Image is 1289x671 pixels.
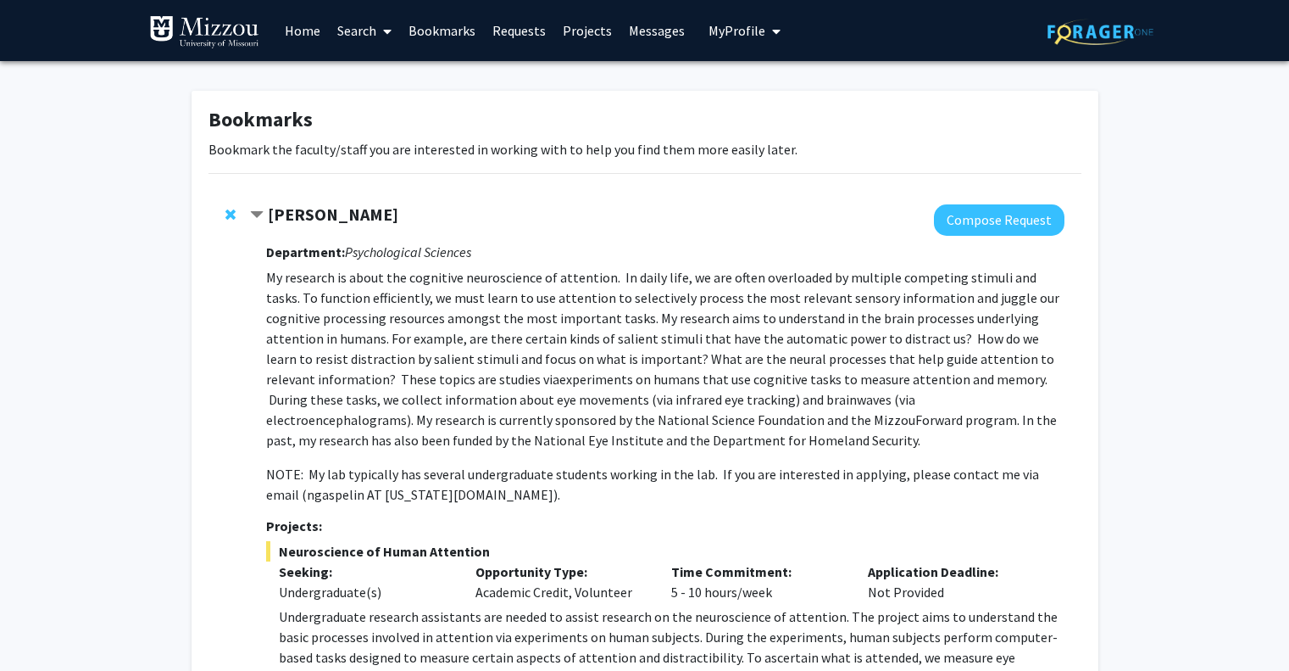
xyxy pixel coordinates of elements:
a: Projects [554,1,620,60]
p: Application Deadline: [868,562,1039,582]
p: Time Commitment: [671,562,842,582]
div: Not Provided [855,562,1052,602]
img: University of Missouri Logo [149,15,259,49]
iframe: Chat [13,595,72,658]
a: Messages [620,1,693,60]
a: Bookmarks [400,1,484,60]
span: Contract Nicholas Gaspelin Bookmark [250,209,264,222]
a: Home [276,1,329,60]
h1: Bookmarks [208,108,1081,132]
span: Neuroscience of Human Attention [266,541,1064,562]
strong: Department: [266,243,345,260]
span: My Profile [708,22,765,39]
img: ForagerOne Logo [1047,19,1153,45]
div: Academic Credit, Volunteer [463,562,659,602]
a: Requests [484,1,554,60]
p: Opportunity Type: [475,562,647,582]
p: Seeking: [279,562,450,582]
p: My research is about the cognitive neuroscience of attention. In daily life, we are often overloa... [266,267,1064,450]
div: 5 - 10 hours/week [658,562,855,602]
p: Bookmark the faculty/staff you are interested in working with to help you find them more easily l... [208,139,1081,159]
span: NOTE: My lab typically has several undergraduate students working in the lab. If you are interest... [266,466,1039,503]
div: Undergraduate(s) [279,582,450,602]
button: Compose Request to Nicholas Gaspelin [934,204,1064,236]
strong: Projects: [266,517,322,534]
span: Remove Nicholas Gaspelin from bookmarks [225,208,236,221]
i: Psychological Sciences [345,243,471,260]
strong: [PERSON_NAME] [268,204,398,225]
a: Search [329,1,400,60]
span: experiments on humans that use cognitive tasks to measure attention and memory. During these task... [266,371,1057,449]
